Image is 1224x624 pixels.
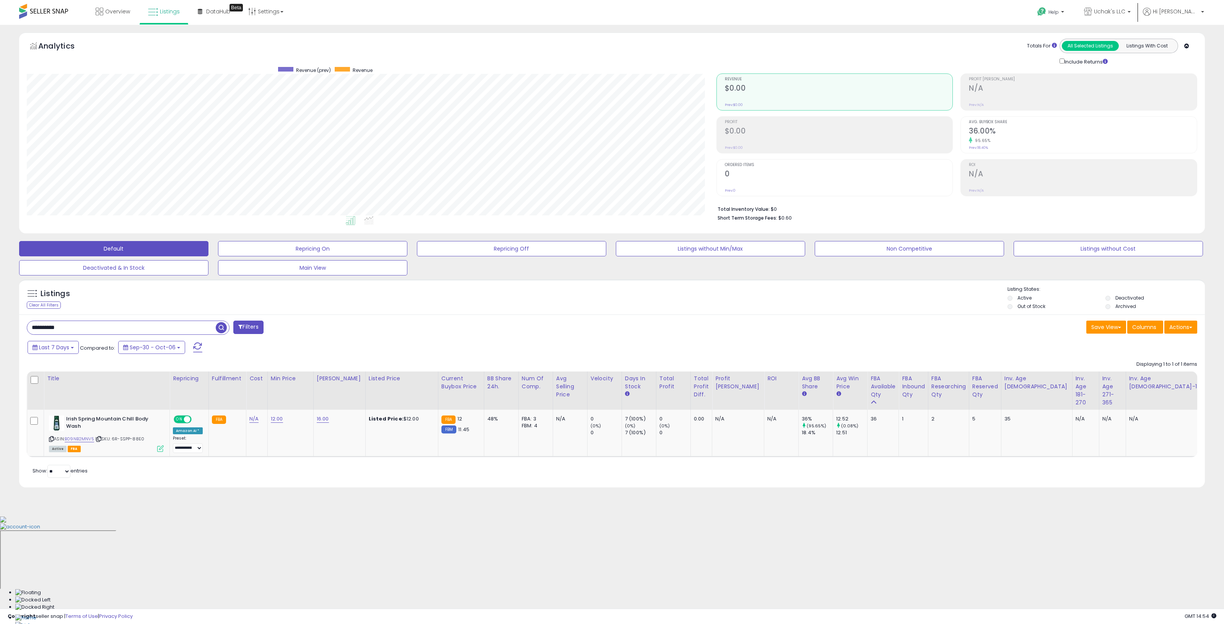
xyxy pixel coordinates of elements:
span: Revenue (prev) [296,67,331,73]
span: $0.60 [778,214,792,222]
div: ROI [767,375,795,383]
span: Columns [1132,323,1156,331]
div: 35 [1004,415,1066,422]
b: Short Term Storage Fees: [718,215,777,221]
div: Total Profit [659,375,687,391]
div: Displaying 1 to 1 of 1 items [1136,361,1197,368]
div: N/A [1129,415,1203,422]
small: Prev: $0.00 [725,145,743,150]
small: 95.65% [972,138,990,143]
div: Inv. Age [DEMOGRAPHIC_DATA] [1004,375,1069,391]
div: 36% [802,415,833,422]
a: B09NB2MNV5 [65,436,94,442]
b: Total Inventory Value: [718,206,770,212]
button: Actions [1164,321,1197,334]
small: Prev: N/A [969,103,984,107]
small: Avg Win Price. [836,391,841,398]
span: Revenue [725,77,953,81]
a: 12.00 [271,415,283,423]
div: FBA Available Qty [871,375,895,399]
span: DataHub [206,8,230,15]
span: 12 [457,415,462,422]
div: Velocity [591,375,619,383]
div: Amazon AI * [173,427,203,434]
span: Ordered Items [725,163,953,167]
span: OFF [190,416,203,423]
small: Avg BB Share. [802,391,806,398]
span: All listings currently available for purchase on Amazon [49,446,67,452]
div: Avg BB Share [802,375,830,391]
small: (0%) [591,423,601,429]
div: Clear All Filters [27,301,61,309]
div: Current Buybox Price [441,375,481,391]
div: N/A [1102,415,1120,422]
img: Docked Left [15,596,50,604]
h2: N/A [969,84,1197,94]
div: 0.00 [694,415,706,422]
span: Revenue [353,67,373,73]
div: 0 [659,429,690,436]
label: Archived [1115,303,1136,310]
div: Title [47,375,166,383]
a: N/A [249,415,259,423]
label: Deactivated [1115,295,1144,301]
h2: N/A [969,169,1197,180]
img: Floating [15,589,41,596]
div: Totals For [1027,42,1057,50]
div: 48% [487,415,513,422]
button: Save View [1086,321,1126,334]
button: Main View [218,260,407,275]
div: ASIN: [49,415,164,451]
h2: 36.00% [969,127,1197,137]
div: Total Profit Diff. [694,375,709,399]
span: Help [1048,9,1059,15]
div: Inv. Age [DEMOGRAPHIC_DATA]-180 [1129,375,1206,391]
div: Profit [PERSON_NAME] [715,375,761,391]
div: Num of Comp. [522,375,550,391]
div: 12.52 [836,415,867,422]
div: FBA Researching Qty [931,375,966,399]
div: N/A [767,415,793,422]
a: Help [1031,1,1072,25]
button: Non Competitive [815,241,1004,256]
div: 5 [972,415,995,422]
div: 0 [659,415,690,422]
button: All Selected Listings [1062,41,1119,51]
div: Fulfillment [212,375,243,383]
span: FBA [68,446,81,452]
small: (0.08%) [841,423,858,429]
div: [PERSON_NAME] [317,375,362,383]
div: 7 (100%) [625,415,656,422]
small: (95.65%) [807,423,826,429]
div: FBA: 3 [522,415,547,422]
div: Avg Selling Price [556,375,584,399]
div: FBM: 4 [522,422,547,429]
b: Irish Spring Mountain Chill Body Wash [66,415,159,432]
small: (0%) [625,423,636,429]
div: 18.4% [802,429,833,436]
span: Show: entries [33,467,88,474]
label: Out of Stock [1017,303,1045,310]
h2: 0 [725,169,953,180]
a: Hi [PERSON_NAME] [1143,8,1204,25]
small: (0%) [659,423,670,429]
small: Prev: N/A [969,188,984,193]
div: 2 [931,415,963,422]
button: Deactivated & In Stock [19,260,208,275]
small: FBA [212,415,226,424]
span: | SKU: 6R-SSPP-88E0 [95,436,144,442]
span: ROI [969,163,1197,167]
small: Prev: 18.40% [969,145,988,150]
a: 16.00 [317,415,329,423]
div: FBA inbound Qty [902,375,925,399]
p: Listing States: [1008,286,1205,293]
div: Days In Stock [625,375,653,391]
span: Sep-30 - Oct-06 [130,344,176,351]
div: 12.51 [836,429,867,436]
button: Listings without Cost [1014,241,1203,256]
div: Inv. Age 271-365 [1102,375,1123,407]
div: 1 [902,415,922,422]
button: Repricing On [218,241,407,256]
div: Min Price [271,375,310,383]
button: Sep-30 - Oct-06 [118,341,185,354]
